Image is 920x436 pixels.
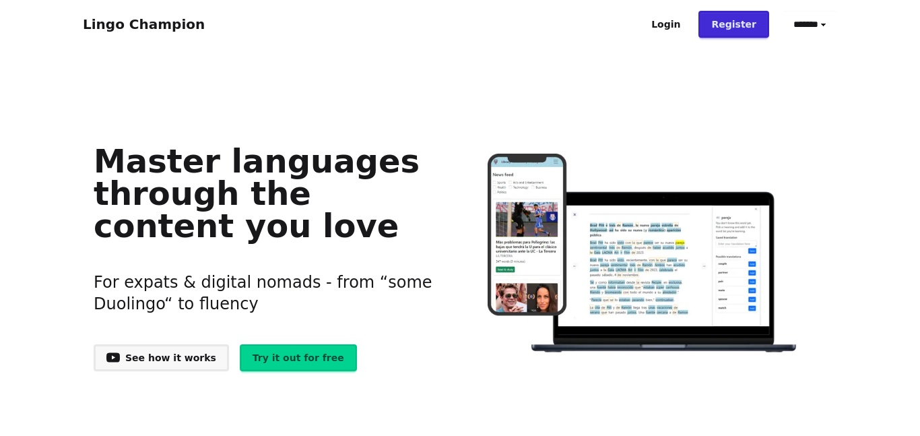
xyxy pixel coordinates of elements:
[94,255,439,331] h3: For expats & digital nomads - from “some Duolingo“ to fluency
[94,145,439,242] h1: Master languages through the content you love
[638,11,693,38] a: Login
[461,154,826,355] img: Learn languages online
[698,11,769,38] a: Register
[240,344,357,371] a: Try it out for free
[83,16,205,32] a: Lingo Champion
[94,344,229,371] a: See how it works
